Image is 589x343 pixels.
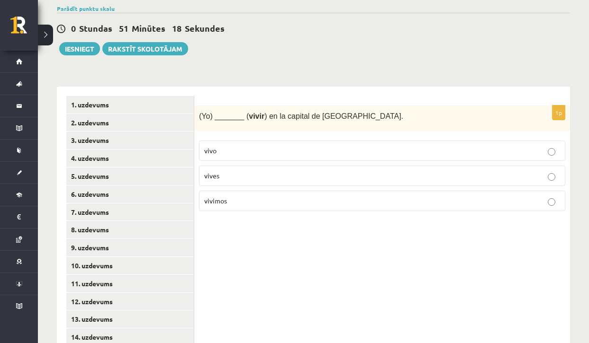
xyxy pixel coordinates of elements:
[132,23,165,34] span: Minūtes
[66,150,194,167] a: 4. uzdevums
[10,17,38,40] a: Rīgas 1. Tālmācības vidusskola
[66,275,194,292] a: 11. uzdevums
[66,96,194,114] a: 1. uzdevums
[59,42,100,55] button: Iesniegt
[172,23,181,34] span: 18
[204,146,217,155] span: vivo
[119,23,128,34] span: 51
[66,221,194,238] a: 8. uzdevums
[66,239,194,256] a: 9. uzdevums
[66,257,194,274] a: 10. uzdevums
[548,148,555,156] input: vivo
[204,196,227,205] span: vivimos
[66,185,194,203] a: 6. uzdevums
[71,23,76,34] span: 0
[548,198,555,206] input: vivimos
[102,42,188,55] a: Rakstīt skolotājam
[548,173,555,181] input: vives
[66,203,194,221] a: 7. uzdevums
[199,112,403,120] span: (Yo) _______ ( ) en la capital de [GEOGRAPHIC_DATA].
[66,114,194,132] a: 2. uzdevums
[79,23,112,34] span: Stundas
[66,293,194,310] a: 12. uzdevums
[66,132,194,149] a: 3. uzdevums
[204,171,219,180] span: vives
[57,5,115,12] a: Parādīt punktu skalu
[249,112,264,120] b: vivir
[552,105,565,120] p: 1p
[66,167,194,185] a: 5. uzdevums
[66,310,194,328] a: 13. uzdevums
[185,23,225,34] span: Sekundes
